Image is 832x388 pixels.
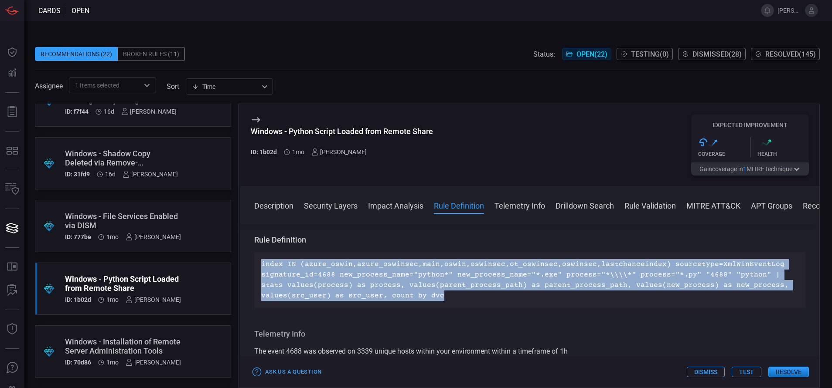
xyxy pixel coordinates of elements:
div: [PERSON_NAME] [126,233,181,240]
button: Ask Us A Question [2,358,23,378]
span: 1 [743,165,747,172]
button: Open [141,79,153,91]
div: Windows - Shadow Copy Deleted via Remove-CimInstance [65,149,178,167]
span: open [72,7,89,15]
button: Resolved(145) [751,48,820,60]
button: Open(22) [562,48,611,60]
button: Impact Analysis [368,200,423,210]
button: ALERT ANALYSIS [2,280,23,301]
div: [PERSON_NAME] [121,108,177,115]
button: MITRE - Detection Posture [2,140,23,161]
div: Time [192,82,259,91]
button: Rule Catalog [2,256,23,277]
span: Dismissed ( 28 ) [692,50,742,58]
button: Description [254,200,293,210]
h5: ID: 70d86 [65,359,91,366]
p: index IN (azure_oswin,azure_oswinsec,main,oswin,oswinsec,ot_oswinsec,oswinsec,lastchanceindex) so... [261,259,798,301]
span: Jul 27, 2025 10:12 AM [105,171,116,178]
div: Recommendations (22) [35,47,118,61]
span: Testing ( 0 ) [631,50,669,58]
button: Dismissed(28) [678,48,746,60]
h5: ID: 1b02d [65,296,91,303]
div: Windows - Installation of Remote Server Administration Tools [65,337,181,355]
span: Jun 29, 2025 10:25 AM [106,359,119,366]
div: [PERSON_NAME] [126,296,181,303]
div: [PERSON_NAME] [311,148,367,155]
span: Jun 29, 2025 10:25 AM [292,148,304,155]
span: Resolved ( 145 ) [765,50,816,58]
span: [PERSON_NAME].[PERSON_NAME] [777,7,801,14]
div: [PERSON_NAME] [126,359,181,366]
h5: ID: 31fd9 [65,171,90,178]
div: Windows - Python Script Loaded from Remote Share [65,274,181,293]
button: Ask Us a Question [251,365,324,379]
button: MITRE ATT&CK [686,200,740,210]
span: Jun 29, 2025 10:25 AM [106,296,119,303]
button: Testing(0) [617,48,673,60]
button: Inventory [2,179,23,200]
button: Dismiss [687,367,725,377]
span: Cards [38,7,61,15]
button: Resolve [768,367,809,377]
span: Jul 27, 2025 10:12 AM [104,108,114,115]
h5: ID: 777be [65,233,91,240]
h5: ID: 1b02d [251,148,277,155]
span: Assignee [35,82,63,90]
span: Status: [533,50,555,58]
div: Broken Rules (11) [118,47,185,61]
h3: Telemetry Info [254,329,805,339]
button: Rule Validation [624,200,676,210]
span: The event 4688 was observed on 3339 unique hosts within your environment within a timeframe of 1h [254,347,568,355]
div: Windows - Python Script Loaded from Remote Share [251,127,433,136]
button: Telemetry Info [494,200,545,210]
button: Reports [2,101,23,122]
button: APT Groups [751,200,792,210]
button: Test [732,367,761,377]
span: Jul 06, 2025 8:47 AM [106,233,119,240]
h5: Expected Improvement [691,121,809,128]
button: Threat Intelligence [2,319,23,340]
button: Security Layers [304,200,358,210]
button: Detections [2,63,23,84]
button: Dashboard [2,42,23,63]
span: Open ( 22 ) [576,50,607,58]
button: Cards [2,218,23,239]
div: [PERSON_NAME] [123,171,178,178]
span: 1 Items selected [75,81,119,90]
div: Windows - File Services Enabled via DISM [65,212,181,230]
label: sort [167,82,179,91]
button: Rule Definition [434,200,484,210]
button: Gaincoverage in1MITRE technique [691,162,809,175]
h5: ID: f7f44 [65,108,89,115]
div: Coverage [698,151,750,157]
button: Drilldown Search [556,200,614,210]
div: Health [757,151,809,157]
h3: Rule Definition [254,235,805,245]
